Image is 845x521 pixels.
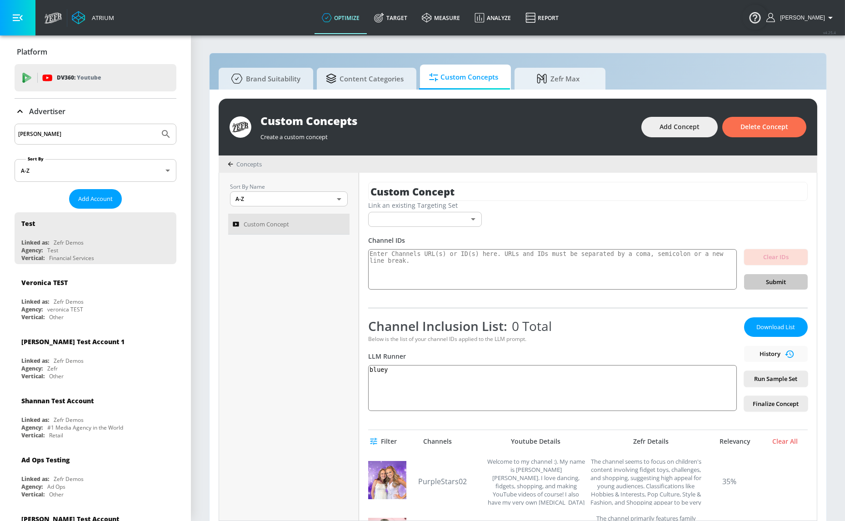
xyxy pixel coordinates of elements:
[228,160,262,168] div: Concepts
[77,73,101,82] p: Youtube
[524,68,593,90] span: Zefr Max
[467,1,518,34] a: Analyze
[15,390,176,441] div: Shannan Test AccountLinked as:Zefr DemosAgency:#1 Media Agency in the WorldVertical:Retail
[156,124,176,144] button: Submit Search
[18,128,156,140] input: Search by name
[15,39,176,65] div: Platform
[641,117,718,137] button: Add Concept
[368,317,737,335] div: Channel Inclusion List:
[21,219,35,228] div: Test
[423,437,452,446] div: Channels
[742,5,768,30] button: Open Resource Center
[21,365,43,372] div: Agency:
[47,483,65,491] div: Ad Ops
[72,11,114,25] a: Atrium
[15,331,176,382] div: [PERSON_NAME] Test Account 1Linked as:Zefr DemosAgency:ZefrVertical:Other
[49,491,64,498] div: Other
[326,68,404,90] span: Content Categories
[54,416,84,424] div: Zefr Demos
[21,431,45,439] div: Vertical:
[706,457,752,505] div: 35%
[776,15,825,21] span: login as: justin.nim@zefr.com
[21,246,43,254] div: Agency:
[744,317,808,337] button: Download List
[260,128,632,141] div: Create a custom concept
[236,160,262,168] span: Concepts
[21,424,43,431] div: Agency:
[47,424,123,431] div: #1 Media Agency in the World
[744,396,808,412] button: Finalize Concept
[21,278,68,287] div: Veronica TEST
[368,335,737,343] div: Below is the list of your channel IDs applied to the LLM prompt.
[21,337,125,346] div: [PERSON_NAME] Test Account 1
[740,121,788,133] span: Delete Concept
[57,73,101,83] p: DV360:
[54,475,84,483] div: Zefr Demos
[21,416,49,424] div: Linked as:
[429,66,498,88] span: Custom Concepts
[368,433,400,450] button: Filter
[766,12,836,23] button: [PERSON_NAME]
[15,99,176,124] div: Advertiser
[15,449,176,501] div: Ad Ops TestingLinked as:Zefr DemosAgency:Ad OpsVertical:Other
[486,457,585,505] div: Welcome to my channel :). My name is Kayla Ann. I love dancing, fidgets, shopping, and making You...
[751,252,800,262] span: Clear IDs
[228,68,300,90] span: Brand Suitability
[744,371,808,387] button: Run Sample Set
[751,399,800,409] span: Finalize Concept
[49,372,64,380] div: Other
[21,456,70,464] div: Ad Ops Testing
[29,106,65,116] p: Advertiser
[518,1,566,34] a: Report
[507,317,552,335] span: 0 Total
[69,189,122,209] button: Add Account
[47,246,58,254] div: Test
[418,476,482,486] a: PurpleStars02
[21,306,43,313] div: Agency:
[21,239,49,246] div: Linked as:
[230,191,348,206] div: A-Z
[78,194,113,204] span: Add Account
[17,47,47,57] p: Platform
[15,212,176,264] div: TestLinked as:Zefr DemosAgency:TestVertical:Financial Services
[244,219,289,230] span: Custom Concept
[368,201,808,210] div: Link an existing Targeting Set
[21,396,94,405] div: Shannan Test Account
[372,436,397,447] span: Filter
[260,113,632,128] div: Custom Concepts
[21,483,43,491] div: Agency:
[21,313,45,321] div: Vertical:
[660,121,700,133] span: Add Concept
[15,159,176,182] div: A-Z
[751,374,800,384] span: Run Sample Set
[49,431,63,439] div: Retail
[54,357,84,365] div: Zefr Demos
[49,254,94,262] div: Financial Services
[368,236,808,245] div: Channel IDs
[26,156,45,162] label: Sort By
[47,365,58,372] div: Zefr
[21,372,45,380] div: Vertical:
[54,298,84,306] div: Zefr Demos
[590,457,702,505] div: The channel seems to focus on children's content involving fidget toys, challenges, and shopping,...
[88,14,114,22] div: Atrium
[712,437,758,446] div: Relevancy
[415,1,467,34] a: measure
[21,475,49,483] div: Linked as:
[15,271,176,323] div: Veronica TESTLinked as:Zefr DemosAgency:veronica TESTVertical:Other
[368,352,737,361] div: LLM Runner
[594,437,708,446] div: Zefr Details
[230,182,348,191] p: Sort By Name
[49,313,64,321] div: Other
[54,239,84,246] div: Zefr Demos
[744,249,808,265] button: Clear IDs
[368,365,737,411] textarea: bluey
[21,298,49,306] div: Linked as:
[21,491,45,498] div: Vertical:
[21,254,45,262] div: Vertical:
[228,214,350,235] a: Custom Concept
